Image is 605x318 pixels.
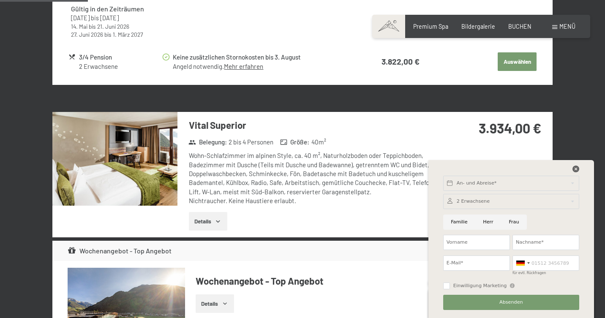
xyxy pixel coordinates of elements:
div: bis [71,14,182,22]
span: 40 m² [311,138,326,147]
button: Details [196,294,234,313]
span: Absenden [499,299,523,306]
div: 2 Erwachsene [79,62,161,71]
strong: 3.822,00 € [382,57,420,66]
span: Menü [559,23,575,30]
time: 21.09.2025 [71,14,90,22]
time: 01.03.2027 [113,31,143,38]
time: 14.05.2026 [71,23,87,30]
time: 12.04.2026 [100,14,119,22]
strong: Größe : [280,138,310,147]
div: Wohn-Schlafzimmer im alpinen Style, ca. 40 m², Naturholzboden oder Teppichboden, Badezimmer mit D... [189,151,440,205]
strong: 3.934,00 € [479,120,541,136]
time: 21.06.2026 [97,23,129,30]
a: Mehr erfahren [224,63,263,70]
a: Premium Spa [413,23,448,30]
div: Angeld notwendig. [173,62,349,71]
div: Germany (Deutschland): +49 [513,256,532,270]
button: Absenden [443,295,579,310]
time: 27.06.2026 [71,31,103,38]
div: 3/4 Pension [79,52,161,62]
div: Wochenangebot - Top Angebot3.934,00 € [52,241,553,261]
strong: Belegung : [188,138,227,147]
img: mss_renderimg.php [52,112,177,206]
h3: Vital Superior [189,119,440,132]
label: für evtl. Rückfragen [512,271,546,275]
a: Bildergalerie [461,23,495,30]
button: Auswählen [498,52,537,71]
span: 2 bis 4 Personen [229,138,273,147]
h4: Wochenangebot - Top Angebot [196,275,538,288]
input: 01512 3456789 [512,255,579,271]
div: bis [71,22,182,30]
a: BUCHEN [508,23,531,30]
button: Details [189,212,227,231]
div: bis [71,30,182,38]
div: Keine zusätzlichen Stornokosten bis 3. August [173,52,349,62]
strong: Gültig in den Zeiträumen [71,5,144,13]
div: Wochenangebot - Top Angebot [68,246,172,256]
span: Einwilligung Marketing [453,283,507,289]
